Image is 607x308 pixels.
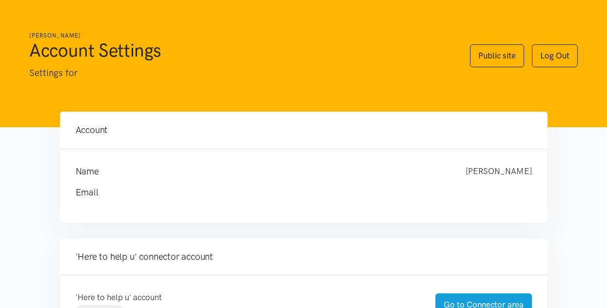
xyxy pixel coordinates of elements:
[76,186,512,199] h4: Email
[29,31,450,40] h6: [PERSON_NAME]
[532,44,578,67] a: Log Out
[29,66,450,80] p: Settings for
[456,165,542,178] div: [PERSON_NAME]
[470,44,524,67] a: Public site
[76,291,416,304] p: 'Here to help u' account
[76,123,532,137] h4: Account
[76,165,446,178] h4: Name
[76,250,532,264] h4: 'Here to help u' connector account
[29,38,450,62] h1: Account Settings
